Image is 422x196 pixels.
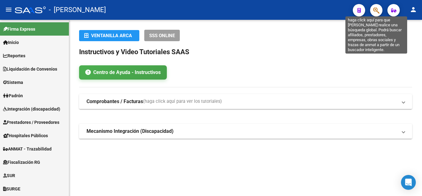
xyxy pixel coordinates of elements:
[79,30,139,41] button: Ventanilla ARCA
[3,159,40,166] span: Fiscalización RG
[3,106,60,112] span: Integración (discapacidad)
[3,172,15,179] span: SUR
[49,3,106,17] span: - [PERSON_NAME]
[3,119,59,126] span: Prestadores / Proveedores
[3,185,20,192] span: SURGE
[5,6,12,13] mat-icon: menu
[410,6,417,13] mat-icon: person
[79,94,412,109] mat-expansion-panel-header: Comprobantes / Facturas(haga click aquí para ver los tutoriales)
[143,98,222,105] span: (haga click aquí para ver los tutoriales)
[3,146,52,152] span: ANMAT - Trazabilidad
[3,132,48,139] span: Hospitales Públicos
[84,30,134,41] div: Ventanilla ARCA
[3,26,35,33] span: Firma Express
[87,128,174,135] strong: Mecanismo Integración (Discapacidad)
[87,98,143,105] strong: Comprobantes / Facturas
[79,65,167,80] a: Centro de Ayuda - Instructivos
[79,124,412,139] mat-expansion-panel-header: Mecanismo Integración (Discapacidad)
[3,92,23,99] span: Padrón
[3,66,57,72] span: Liquidación de Convenios
[79,46,412,58] h2: Instructivos y Video Tutoriales SAAS
[3,52,25,59] span: Reportes
[144,30,180,41] button: SSS ONLINE
[3,39,19,46] span: Inicio
[401,175,416,190] div: Open Intercom Messenger
[149,33,175,38] span: SSS ONLINE
[3,79,23,86] span: Sistema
